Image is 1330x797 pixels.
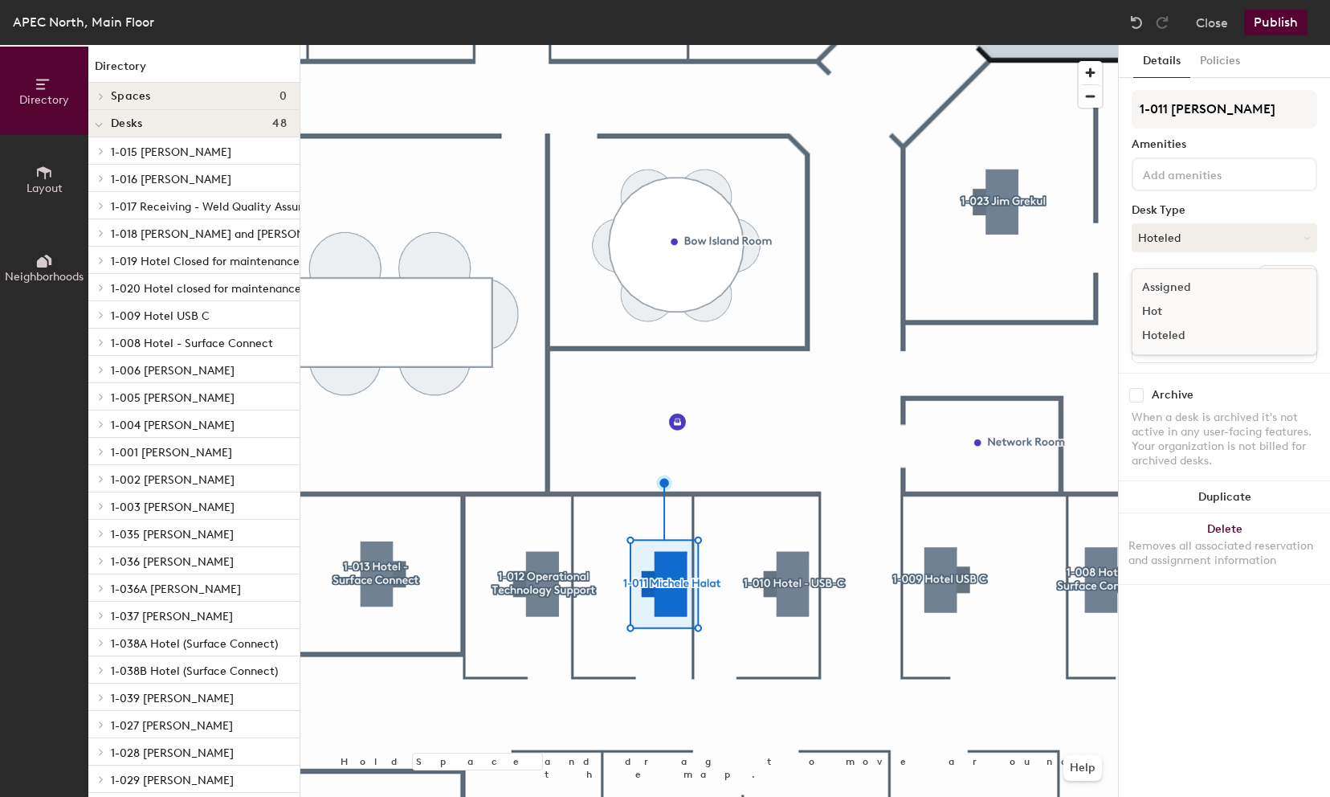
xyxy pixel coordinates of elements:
[111,173,231,186] span: 1-016 [PERSON_NAME]
[111,446,232,460] span: 1-001 [PERSON_NAME]
[111,610,233,623] span: 1-037 [PERSON_NAME]
[111,391,235,405] span: 1-005 [PERSON_NAME]
[1132,204,1317,217] div: Desk Type
[111,200,328,214] span: 1-017 Receiving - Weld Quality Assurance
[279,90,287,103] span: 0
[5,270,84,284] span: Neighborhoods
[1152,389,1193,402] div: Archive
[111,582,241,596] span: 1-036A [PERSON_NAME]
[1132,276,1293,300] div: Assigned
[1196,10,1228,35] button: Close
[111,255,300,268] span: 1-019 Hotel Closed for maintenance
[111,364,235,378] span: 1-006 [PERSON_NAME]
[1190,45,1250,78] button: Policies
[1154,14,1170,31] img: Redo
[1259,265,1317,292] button: Ungroup
[1132,324,1293,348] div: Hoteled
[1133,45,1190,78] button: Details
[111,528,234,542] span: 1-035 [PERSON_NAME]
[111,337,273,350] span: 1-008 Hotel - Surface Connect
[1119,513,1330,584] button: DeleteRemoves all associated reservation and assignment information
[1132,138,1317,151] div: Amenities
[111,746,234,760] span: 1-028 [PERSON_NAME]
[27,182,63,195] span: Layout
[1132,300,1293,324] div: Hot
[1063,755,1102,781] button: Help
[111,117,142,130] span: Desks
[111,227,348,241] span: 1-018 [PERSON_NAME] and [PERSON_NAME]
[111,145,231,159] span: 1-015 [PERSON_NAME]
[1132,223,1317,252] button: Hoteled
[111,555,234,569] span: 1-036 [PERSON_NAME]
[111,282,301,296] span: 1-020 Hotel closed for maintenance
[1128,539,1320,568] div: Removes all associated reservation and assignment information
[13,12,154,32] div: APEC North, Main Floor
[111,637,278,651] span: 1-038A Hotel (Surface Connect)
[88,58,300,83] h1: Directory
[111,692,234,705] span: 1-039 [PERSON_NAME]
[111,774,234,787] span: 1-029 [PERSON_NAME]
[1244,10,1308,35] button: Publish
[111,719,233,733] span: 1-027 [PERSON_NAME]
[111,473,235,487] span: 1-002 [PERSON_NAME]
[19,93,69,107] span: Directory
[111,501,235,514] span: 1-003 [PERSON_NAME]
[111,309,210,323] span: 1-009 Hotel USB C
[1128,14,1144,31] img: Undo
[111,419,235,432] span: 1-004 [PERSON_NAME]
[1140,164,1284,183] input: Add amenities
[111,90,151,103] span: Spaces
[1132,411,1317,468] div: When a desk is archived it's not active in any user-facing features. Your organization is not bil...
[272,117,287,130] span: 48
[111,664,278,678] span: 1-038B Hotel (Surface Connect)
[1119,481,1330,513] button: Duplicate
